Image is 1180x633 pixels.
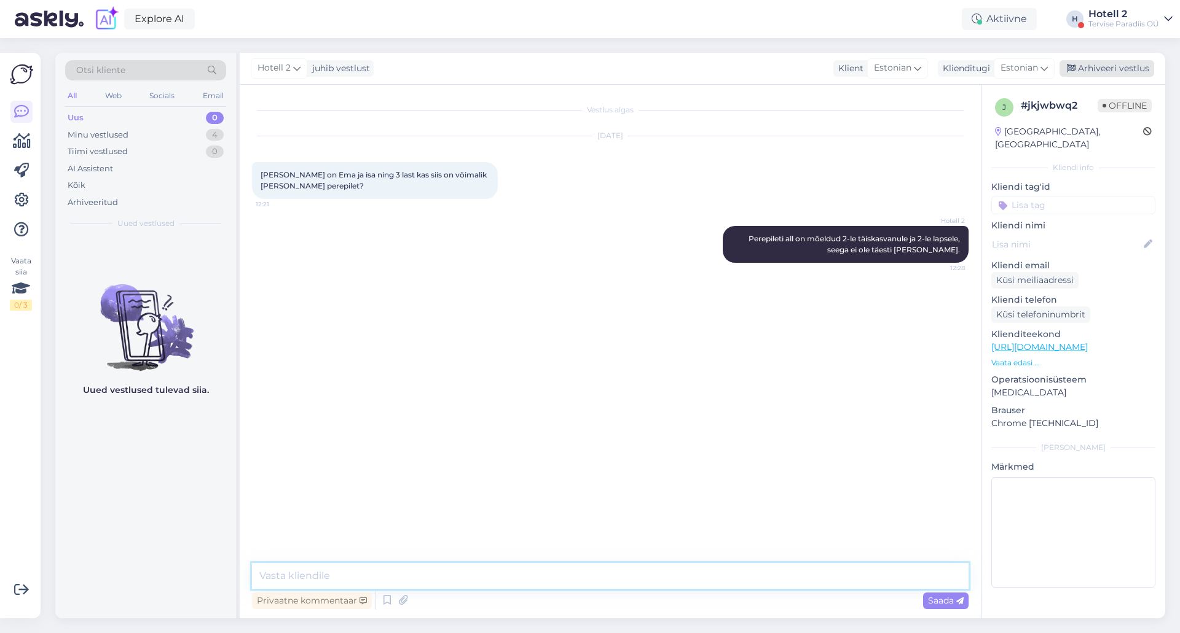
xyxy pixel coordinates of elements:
[991,417,1155,430] p: Chrome [TECHNICAL_ID]
[991,181,1155,193] p: Kliendi tag'id
[10,63,33,86] img: Askly Logo
[93,6,119,32] img: explore-ai
[252,592,372,609] div: Privaatne kommentaar
[991,293,1155,306] p: Kliendi telefon
[206,129,224,141] div: 4
[995,125,1143,151] div: [GEOGRAPHIC_DATA], [GEOGRAPHIC_DATA]
[103,88,124,104] div: Web
[200,88,226,104] div: Email
[938,62,990,75] div: Klienditugi
[991,357,1155,368] p: Vaata edasi ...
[124,9,195,29] a: Explore AI
[991,460,1155,473] p: Märkmed
[1088,19,1159,29] div: Tervise Paradiis OÜ
[117,218,175,229] span: Uued vestlused
[919,216,965,225] span: Hotell 2
[991,341,1088,352] a: [URL][DOMAIN_NAME]
[991,259,1155,272] p: Kliendi email
[991,404,1155,417] p: Brauser
[749,234,962,254] span: Perepileti all on mõeldud 2-le täiskasvanule ja 2-le lapsele, seega ei ole täesti [PERSON_NAME].
[68,146,128,158] div: Tiimi vestlused
[1088,9,1159,19] div: Hotell 2
[83,384,209,397] p: Uued vestlused tulevad siia.
[874,61,911,75] span: Estonian
[1060,60,1154,77] div: Arhiveeri vestlus
[928,595,964,606] span: Saada
[261,170,489,190] span: [PERSON_NAME] on Ema ja isa ning 3 last kas siis on võimalik [PERSON_NAME] perepilet?
[10,255,32,311] div: Vaata siia
[992,238,1141,251] input: Lisa nimi
[206,146,224,158] div: 0
[76,64,125,77] span: Otsi kliente
[10,300,32,311] div: 0 / 3
[991,328,1155,341] p: Klienditeekond
[68,196,118,209] div: Arhiveeritud
[68,129,128,141] div: Minu vestlused
[252,130,969,141] div: [DATE]
[65,88,79,104] div: All
[991,386,1155,399] p: [MEDICAL_DATA]
[256,200,302,209] span: 12:21
[919,263,965,273] span: 12:28
[258,61,291,75] span: Hotell 2
[55,262,236,373] img: No chats
[1002,103,1006,112] span: j
[962,8,1037,30] div: Aktiivne
[991,196,1155,214] input: Lisa tag
[991,442,1155,453] div: [PERSON_NAME]
[1021,98,1098,113] div: # jkjwbwq2
[991,162,1155,173] div: Kliendi info
[206,112,224,124] div: 0
[991,219,1155,232] p: Kliendi nimi
[1001,61,1038,75] span: Estonian
[991,373,1155,386] p: Operatsioonisüsteem
[991,306,1090,323] div: Küsi telefoninumbrit
[1098,99,1152,112] span: Offline
[991,272,1079,289] div: Küsi meiliaadressi
[833,62,863,75] div: Klient
[1066,10,1084,28] div: H
[68,112,84,124] div: Uus
[252,104,969,115] div: Vestlus algas
[68,163,113,175] div: AI Assistent
[307,62,370,75] div: juhib vestlust
[147,88,177,104] div: Socials
[1088,9,1173,29] a: Hotell 2Tervise Paradiis OÜ
[68,179,85,192] div: Kõik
